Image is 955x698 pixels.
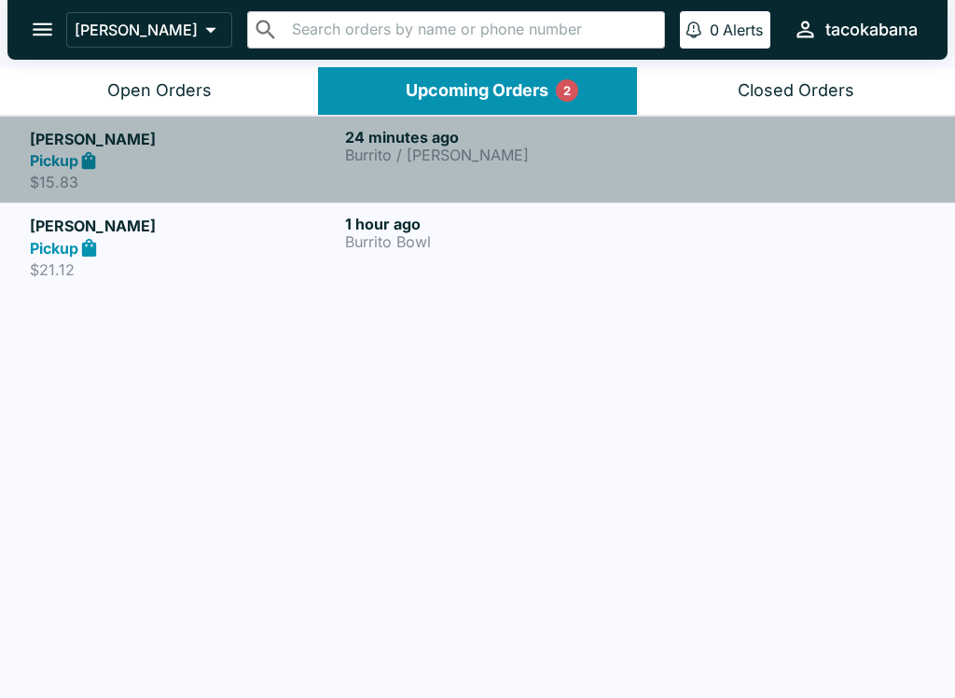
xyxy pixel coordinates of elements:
p: Burrito Bowl [345,233,653,250]
p: [PERSON_NAME] [75,21,198,39]
p: Alerts [723,21,763,39]
h6: 1 hour ago [345,215,653,233]
strong: Pickup [30,151,78,170]
strong: Pickup [30,239,78,258]
div: Closed Orders [738,80,854,102]
p: 2 [563,81,571,100]
button: tacokabana [785,9,925,49]
h5: [PERSON_NAME] [30,128,338,150]
button: open drawer [19,6,66,53]
h5: [PERSON_NAME] [30,215,338,237]
h6: 24 minutes ago [345,128,653,147]
p: $15.83 [30,173,338,191]
p: 0 [710,21,719,39]
p: Burrito / [PERSON_NAME] [345,147,653,163]
p: $21.12 [30,260,338,279]
div: Upcoming Orders [406,80,548,102]
div: tacokabana [825,19,918,41]
input: Search orders by name or phone number [286,17,657,43]
button: [PERSON_NAME] [66,12,232,48]
div: Open Orders [107,80,212,102]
